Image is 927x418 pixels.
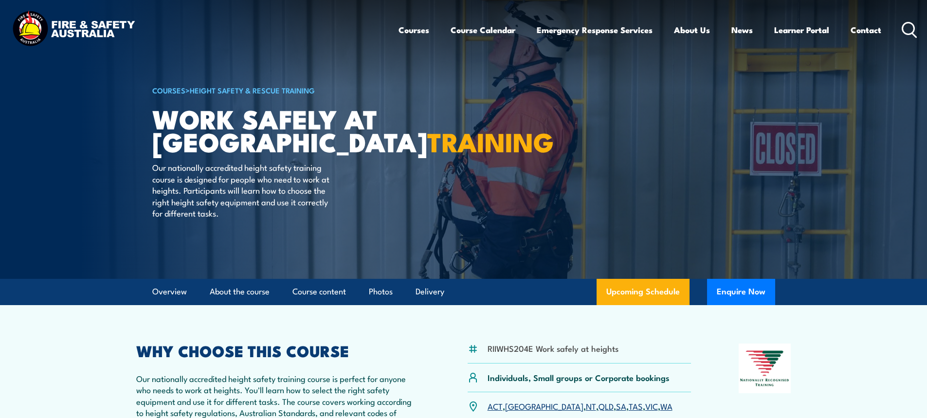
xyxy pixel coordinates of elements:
[731,17,753,43] a: News
[851,17,881,43] a: Contact
[629,400,643,412] a: TAS
[488,400,503,412] a: ACT
[645,400,658,412] a: VIC
[774,17,829,43] a: Learner Portal
[190,85,315,95] a: Height Safety & Rescue Training
[505,400,583,412] a: [GEOGRAPHIC_DATA]
[399,17,429,43] a: Courses
[292,279,346,305] a: Course content
[488,372,670,383] p: Individuals, Small groups or Corporate bookings
[451,17,515,43] a: Course Calendar
[488,343,618,354] li: RIIWHS204E Work safely at heights
[427,121,554,161] strong: TRAINING
[369,279,393,305] a: Photos
[136,344,420,357] h2: WHY CHOOSE THIS COURSE
[597,279,690,305] a: Upcoming Schedule
[616,400,626,412] a: SA
[152,279,187,305] a: Overview
[707,279,775,305] button: Enquire Now
[599,400,614,412] a: QLD
[537,17,653,43] a: Emergency Response Services
[152,84,393,96] h6: >
[488,400,673,412] p: , , , , , , ,
[739,344,791,393] img: Nationally Recognised Training logo.
[416,279,444,305] a: Delivery
[210,279,270,305] a: About the course
[152,162,330,218] p: Our nationally accredited height safety training course is designed for people who need to work a...
[660,400,673,412] a: WA
[152,85,185,95] a: COURSES
[674,17,710,43] a: About Us
[152,107,393,152] h1: Work Safely at [GEOGRAPHIC_DATA]
[586,400,596,412] a: NT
